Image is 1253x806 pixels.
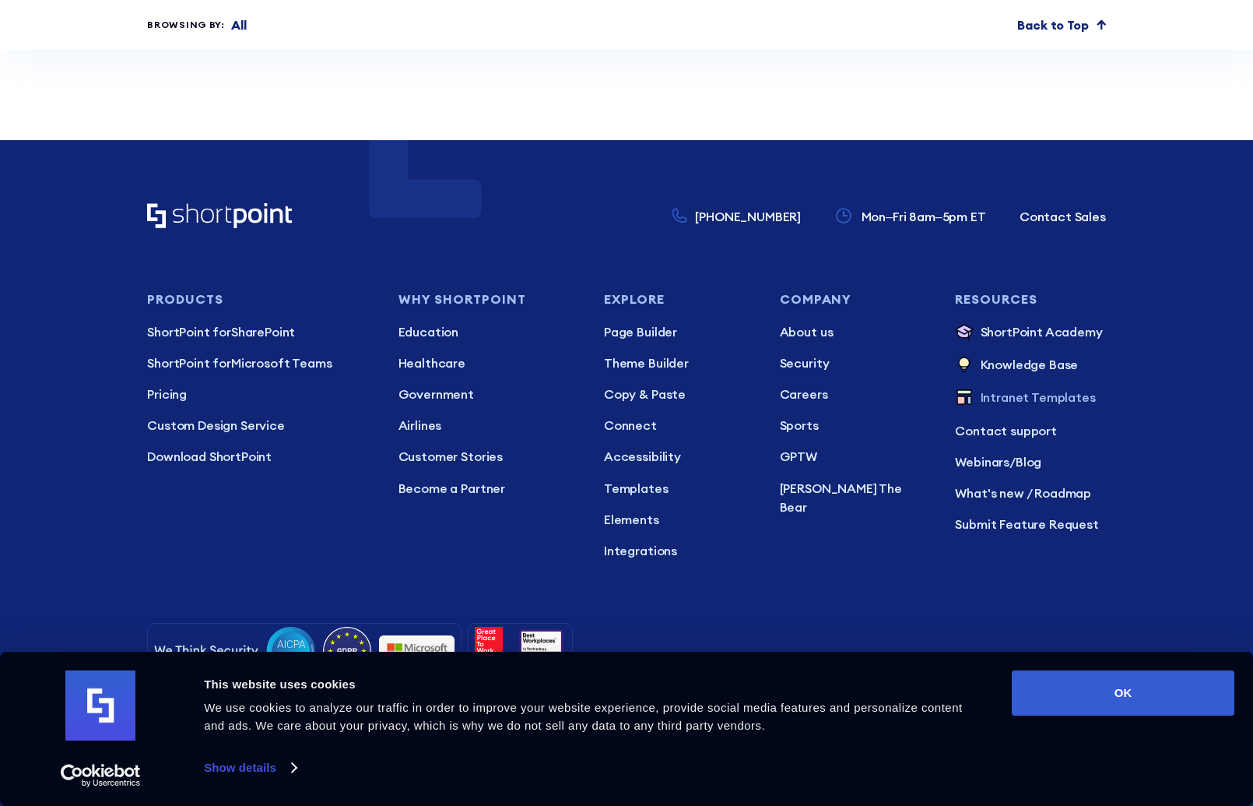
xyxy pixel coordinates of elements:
h3: Products [147,293,373,307]
a: Government [398,385,579,403]
a: ShortPoint forSharePoint [147,322,373,341]
h3: Company [780,293,930,307]
a: Elements [604,510,754,529]
a: Theme Builder [604,354,754,372]
a: Contact support [955,421,1106,440]
img: logo [65,670,135,741]
div: This website uses cookies [204,675,977,694]
a: Webinars [955,454,1009,470]
a: Connect [604,416,754,435]
a: ShortPoint Academy [955,322,1106,343]
a: Back to Top [1017,16,1105,34]
h3: Resources [955,293,1106,307]
a: Intranet Templates [955,388,1106,408]
p: / [955,452,1106,471]
p: All [231,16,247,34]
a: Copy & Paste [604,385,754,403]
button: OK [1012,670,1234,716]
a: Download ShortPoint [147,447,373,466]
a: Pricing [147,385,373,403]
a: Become a Partner [398,479,579,498]
a: Blog [1016,454,1041,470]
a: Submit Feature Request [955,515,1106,533]
a: Home [147,203,293,230]
p: SharePoint [147,322,373,341]
p: [PHONE_NUMBER] [695,207,801,226]
a: Custom Design Service [147,416,373,435]
a: Integrations [604,541,754,560]
a: Accessibility [604,447,754,466]
p: Intranet Templates [981,388,1096,408]
a: GPTW [780,447,930,466]
a: Airlines [398,416,579,435]
a: Knowledge Base [955,355,1106,375]
h3: Why Shortpoint [398,293,579,307]
span: ShortPoint for [147,355,231,371]
span: We use cookies to analyze our traffic in order to improve your website experience, provide social... [204,701,963,732]
a: [PERSON_NAME] The Bear [780,479,930,516]
span: ShortPoint for [147,324,231,340]
p: ShortPoint Academy [981,322,1103,343]
a: Security [780,354,930,372]
a: Sports [780,416,930,435]
a: What's new / Roadmap [955,484,1106,502]
a: Page Builder [604,322,754,341]
a: Show details [204,756,296,780]
a: Careers [780,385,930,403]
div: Browsing by: [147,18,225,32]
p: Back to Top [1017,16,1088,34]
a: About us [780,322,930,341]
a: ShortPoint forMicrosoft Teams [147,354,373,372]
a: Education [398,322,579,341]
p: Knowledge Base [981,355,1079,375]
a: Customer Stories [398,447,579,466]
a: Templates [604,479,754,498]
a: Healthcare [398,354,579,372]
a: [PHONE_NUMBER] [672,207,801,226]
a: Usercentrics Cookiebot - opens in a new window [33,764,169,787]
h3: Explore [604,293,754,307]
p: Mon–Fri 8am–5pm ET [862,207,986,226]
a: Contact Sales [1020,207,1106,226]
p: Microsoft Teams [147,354,373,372]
